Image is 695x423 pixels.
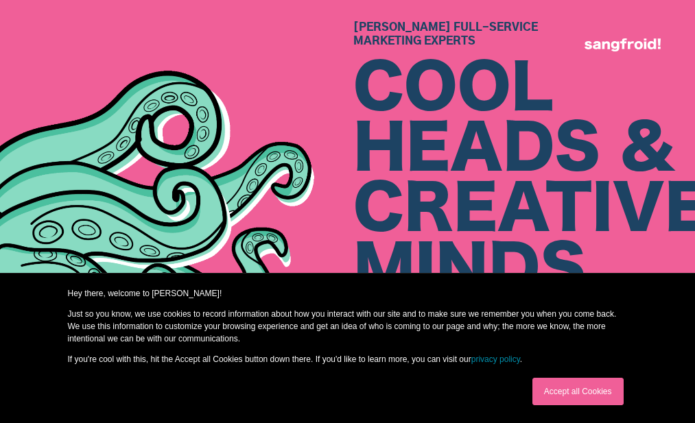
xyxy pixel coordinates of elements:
img: logo [585,38,661,51]
p: Hey there, welcome to [PERSON_NAME]! [68,287,628,300]
a: privacy policy [471,354,520,364]
a: Accept all Cookies [532,378,624,405]
p: Just so you know, we use cookies to record information about how you interact with our site and t... [68,308,628,345]
p: If you're cool with this, hit the Accept all Cookies button down there. If you'd like to learn mo... [68,353,628,365]
a: privacy policy [165,267,206,274]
